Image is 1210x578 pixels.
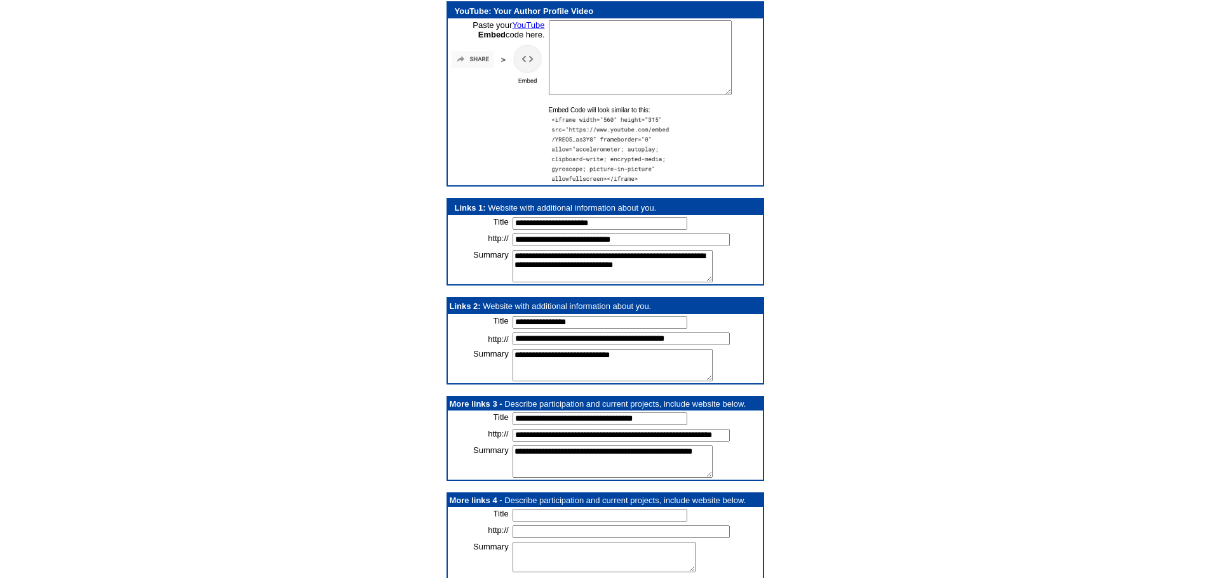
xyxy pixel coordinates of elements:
font: http:// [488,233,509,243]
img: ytshare.jpg [450,39,545,88]
a: Links 1 [455,203,483,213]
font: Embed Code will look similar to this: [549,107,650,114]
b: Embed [478,30,506,39]
font: Summary [473,445,509,455]
font: Summary [473,349,509,358]
b: Links 2: [450,301,481,311]
font: Website with additional information about you. [488,203,656,213]
font: http:// [488,334,509,344]
font: Title [494,316,509,325]
font: Describe participation and current projects, include website below. [504,496,746,505]
font: http:// [488,429,509,438]
a: YouTube [512,20,544,30]
font: Summary [473,250,509,259]
b: More links 3 - [450,399,502,409]
img: ytembedcodesample.jpg [549,114,676,183]
font: Title [494,217,509,227]
font: Title [494,509,509,518]
b: YouTube [455,6,489,16]
font: More links 4 - [450,496,502,505]
font: Describe participation and current projects, include website below. [504,399,746,409]
font: Title [494,412,509,422]
font: Website with additional information about you. [483,301,651,311]
font: Summary [473,542,509,551]
b: : [455,203,486,213]
font: : Your Author Profile Video [455,6,594,16]
p: Paste your code here. [450,20,545,88]
font: http:// [488,525,509,535]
